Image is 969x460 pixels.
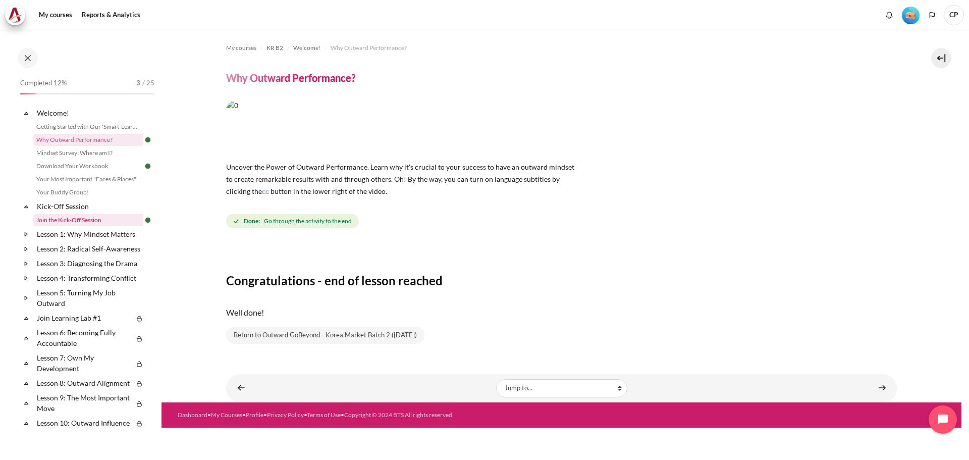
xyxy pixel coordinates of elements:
[35,227,143,241] a: Lesson 1: Why Mindset Matters
[21,378,31,388] span: Collapse
[33,160,143,172] a: Download Your Workbook
[21,313,31,323] span: Collapse
[35,376,133,390] a: Lesson 8: Outward Alignment
[35,257,143,270] a: Lesson 3: Diagnosing the Drama
[21,201,31,212] span: Collapse
[246,411,263,419] a: Profile
[161,30,961,402] section: Content
[226,42,256,54] a: My courses
[35,416,133,430] a: Lesson 10: Outward Influence
[35,106,143,120] a: Welcome!
[226,212,361,230] div: Completion requirements for Why Outward Performance?
[142,78,154,88] span: / 25
[21,398,31,408] span: Collapse
[872,378,892,398] a: Mindset Survey: Where am I? ►
[35,311,133,325] a: Join Learning Lab #1
[35,242,143,255] a: Lesson 2: Radical Self-Awareness
[307,411,341,419] a: Terms of Use
[136,78,140,88] span: 3
[35,431,133,444] a: Join Learning Lab #2
[178,411,605,420] div: • • • • •
[262,187,269,195] span: cc
[35,271,143,285] a: Lesson 4: Transforming Conflict
[21,229,31,239] span: Expand
[35,286,143,310] a: Lesson 5: Turning My Job Outward
[226,71,355,84] h4: Why Outward Performance?
[211,411,242,419] a: My Courses
[226,163,574,195] span: Uncover the Power of Outward Performance. Learn why it's crucial to your success to have an outwa...
[20,93,36,94] div: 12%
[944,5,964,25] span: CP
[902,7,920,24] img: Level #1
[226,306,897,319] p: Well done!
[266,43,283,53] span: KR B2
[267,411,304,419] a: Privacy Policy
[35,5,76,25] a: My courses
[293,43,320,53] span: Welcome!
[20,78,67,88] span: Completed 12%
[231,378,251,398] a: ◄ Getting Started with Our 'Smart-Learning' Platform
[33,214,143,226] a: Join the Kick-Off Session
[21,108,31,118] span: Collapse
[143,135,152,144] img: Done
[226,273,897,288] h3: Congratulations - end of lesson reached
[78,5,144,25] a: Reports & Analytics
[178,411,207,419] a: Dashboard
[293,42,320,54] a: Welcome!
[266,42,283,54] a: KR B2
[5,5,30,25] a: Architeck Architeck
[35,391,133,415] a: Lesson 9: The Most Important Move
[33,186,143,198] a: Your Buddy Group!
[143,216,152,225] img: Done
[33,121,143,133] a: Getting Started with Our 'Smart-Learning' Platform
[21,418,31,428] span: Collapse
[21,358,31,368] span: Collapse
[244,217,260,226] strong: Done:
[902,6,920,24] div: Level #1
[271,187,387,195] span: button in the lower right of the video.
[264,217,352,226] span: Go through the activity to the end
[21,293,31,303] span: Expand
[21,259,31,269] span: Expand
[226,43,256,53] span: My courses
[226,100,579,155] img: 0
[21,244,31,254] span: Expand
[33,134,143,146] a: Why Outward Performance?
[226,40,897,56] nav: Navigation bar
[331,43,407,53] span: Why Outward Performance?
[8,8,22,23] img: Architeck
[35,199,143,213] a: Kick-Off Session
[143,162,152,171] img: Done
[882,8,897,23] div: Show notification window with no new notifications
[344,411,452,419] a: Copyright © 2024 BTS All rights reserved
[331,42,407,54] a: Why Outward Performance?
[35,351,133,375] a: Lesson 7: Own My Development
[33,173,143,185] a: Your Most Important "Faces & Places"
[21,273,31,283] span: Expand
[898,6,924,24] a: Level #1
[35,326,133,350] a: Lesson 6: Becoming Fully Accountable
[226,327,424,344] a: Return to Outward GoBeyond - Korea Market Batch 2 ([DATE])
[21,333,31,343] span: Collapse
[925,8,940,23] button: Languages
[944,5,964,25] a: User menu
[33,147,143,159] a: Mindset Survey: Where am I?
